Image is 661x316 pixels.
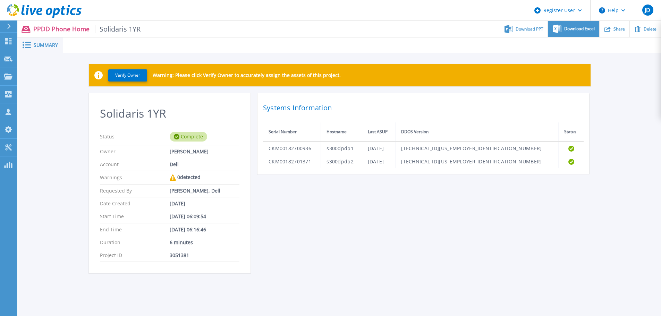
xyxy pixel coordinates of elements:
span: JD [645,7,650,13]
span: Download Excel [564,27,595,31]
span: Solidaris 1YR [95,25,141,33]
button: Verify Owner [108,69,147,82]
div: 3051381 [170,253,239,258]
div: [PERSON_NAME] [170,149,239,154]
th: Status [559,122,584,142]
td: CKM00182701371 [263,155,321,168]
p: Owner [100,149,170,154]
td: s300dpdp2 [321,155,362,168]
td: [DATE] [362,155,395,168]
div: 6 minutes [170,240,239,245]
div: [PERSON_NAME], Dell [170,188,239,194]
div: 0 detected [170,174,239,181]
p: Date Created [100,201,170,206]
td: [TECHNICAL_ID][US_EMPLOYER_IDENTIFICATION_NUMBER] [396,142,559,155]
div: Dell [170,162,239,167]
p: PPDD Phone Home [33,25,141,33]
span: Summary [34,43,58,48]
td: [TECHNICAL_ID][US_EMPLOYER_IDENTIFICATION_NUMBER] [396,155,559,168]
div: [DATE] 06:16:46 [170,227,239,232]
th: DDOS Version [396,122,559,142]
span: Download PPT [516,27,543,31]
p: Account [100,162,170,167]
p: Requested By [100,188,170,194]
p: Warnings [100,174,170,181]
th: Hostname [321,122,362,142]
span: Delete [644,27,656,31]
p: End Time [100,227,170,232]
div: Complete [170,132,207,142]
td: [DATE] [362,142,395,155]
p: Duration [100,240,170,245]
h2: Systems Information [263,102,584,114]
td: CKM00182700936 [263,142,321,155]
p: Project ID [100,253,170,258]
div: [DATE] 06:09:54 [170,214,239,219]
span: Share [613,27,625,31]
p: Status [100,132,170,142]
td: s300dpdp1 [321,142,362,155]
th: Last ASUP [362,122,395,142]
th: Serial Number [263,122,321,142]
h2: Solidaris 1YR [100,107,239,120]
p: Warning: Please click Verify Owner to accurately assign the assets of this project. [153,72,341,78]
p: Start Time [100,214,170,219]
div: [DATE] [170,201,239,206]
